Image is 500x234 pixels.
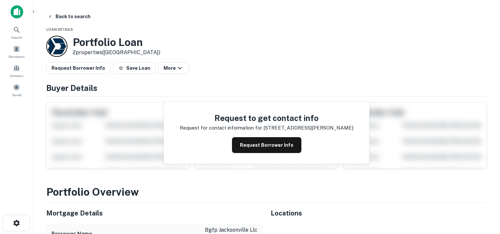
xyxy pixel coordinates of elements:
[73,49,160,57] p: 2 properties ([GEOGRAPHIC_DATA])
[9,54,24,59] span: Borrowers
[11,35,22,40] span: Search
[46,27,73,31] span: Loan Details
[180,112,353,124] h4: Request to get contact info
[46,208,263,218] h5: Mortgage Details
[11,5,23,19] img: capitalize-icon.png
[113,62,156,74] button: Save Loan
[263,124,353,132] p: [STREET_ADDRESS][PERSON_NAME]
[46,62,110,74] button: Request Borrower Info
[467,160,500,192] iframe: Chat Widget
[2,43,31,60] a: Borrowers
[2,62,31,80] a: Contacts
[2,81,31,99] a: Saved
[12,92,21,97] span: Saved
[46,184,487,200] h3: Portfolio Overview
[232,137,301,153] button: Request Borrower Info
[73,36,160,49] h3: Portfolio Loan
[180,124,262,132] p: Request for contact information for
[158,62,189,74] button: More
[45,11,93,22] button: Back to search
[204,226,257,234] p: bgfp jacksonville llc
[271,208,487,218] h5: Locations
[46,82,487,94] h4: Buyer Details
[2,23,31,41] a: Search
[10,73,23,78] span: Contacts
